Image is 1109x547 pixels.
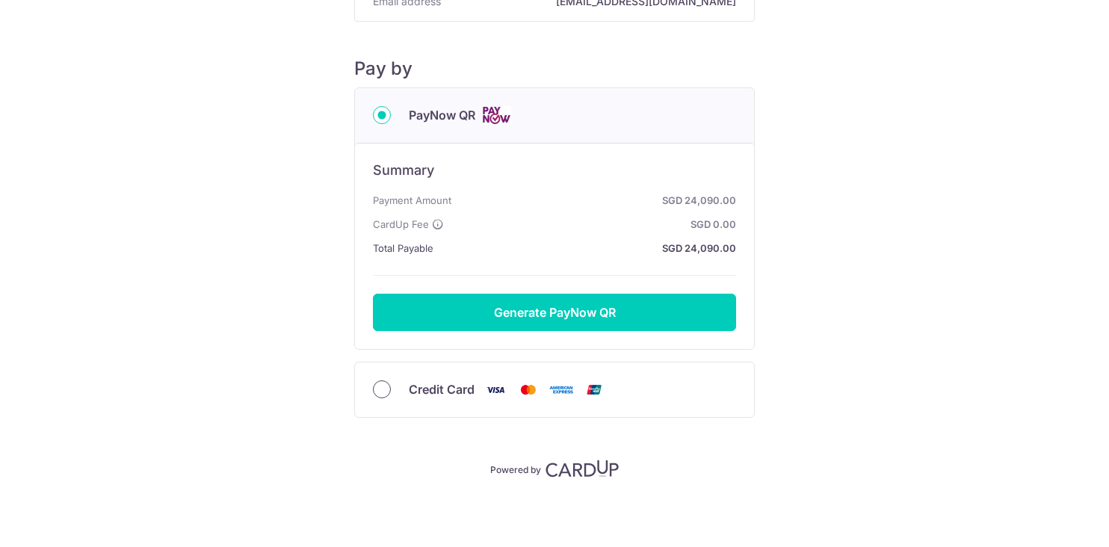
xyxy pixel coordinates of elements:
[373,191,451,209] span: Payment Amount
[373,294,736,331] button: Generate PayNow QR
[409,106,475,124] span: PayNow QR
[373,161,736,179] h6: Summary
[373,215,429,233] span: CardUp Fee
[481,380,510,399] img: Visa
[457,191,736,209] strong: SGD 24,090.00
[546,380,576,399] img: American Express
[546,460,619,478] img: CardUp
[373,239,433,257] span: Total Payable
[490,461,541,476] p: Powered by
[373,380,736,399] div: Credit Card Visa Mastercard American Express Union Pay
[481,106,511,125] img: Cards logo
[513,380,543,399] img: Mastercard
[373,106,736,125] div: PayNow QR Cards logo
[409,380,475,398] span: Credit Card
[450,215,736,233] strong: SGD 0.00
[354,58,755,80] h5: Pay by
[439,239,736,257] strong: SGD 24,090.00
[579,380,609,399] img: Union Pay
